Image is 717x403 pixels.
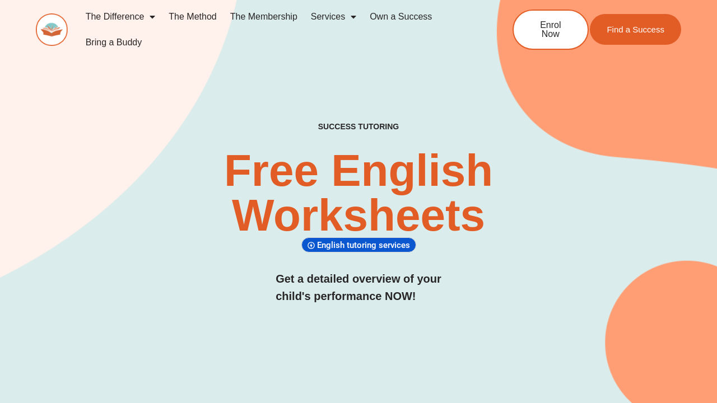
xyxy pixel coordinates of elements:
h4: SUCCESS TUTORING​ [263,122,454,132]
a: Own a Success [363,4,439,30]
h2: Free English Worksheets​ [146,148,571,238]
div: English tutoring services [301,237,416,252]
a: Bring a Buddy [79,30,149,55]
span: Find a Success [607,25,664,34]
span: Enrol Now [530,21,571,39]
a: Enrol Now [513,10,589,50]
h3: Get a detailed overview of your child's performance NOW! [276,270,441,305]
span: English tutoring services [317,240,413,250]
a: The Membership [224,4,304,30]
a: The Method [162,4,223,30]
a: Services [304,4,363,30]
a: Find a Success [590,14,681,45]
a: The Difference [79,4,162,30]
nav: Menu [79,4,476,55]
